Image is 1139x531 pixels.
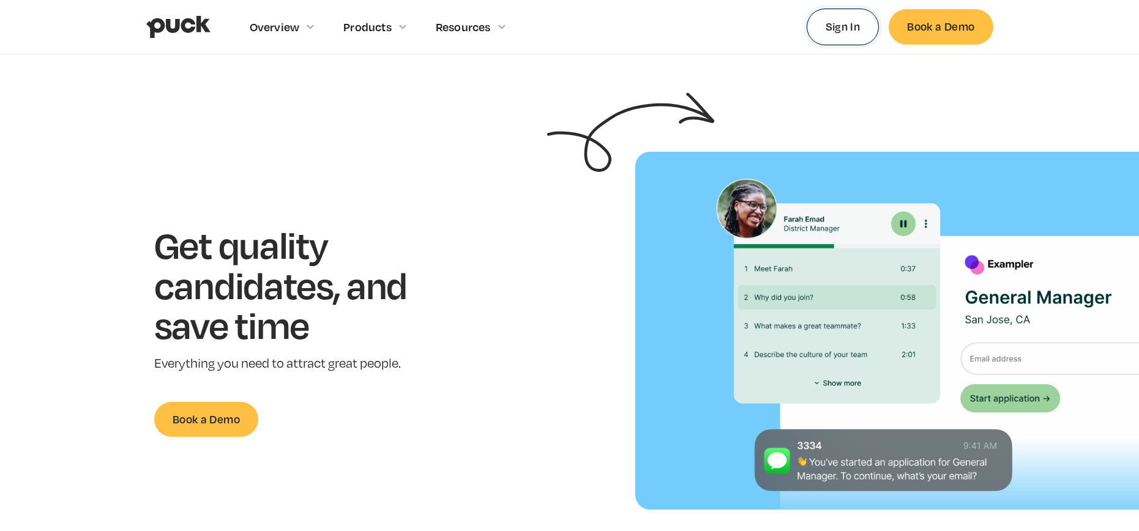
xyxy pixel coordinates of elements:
a: Sign In [807,9,879,45]
div: Overview [250,20,300,34]
a: Book a Demo [154,402,258,437]
a: Book a Demo [889,9,993,44]
h1: Get quality candidates, and save time [154,225,445,345]
p: Everything you need to attract great people. [154,355,445,373]
div: Resources [436,20,491,34]
div: Products [343,20,392,34]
